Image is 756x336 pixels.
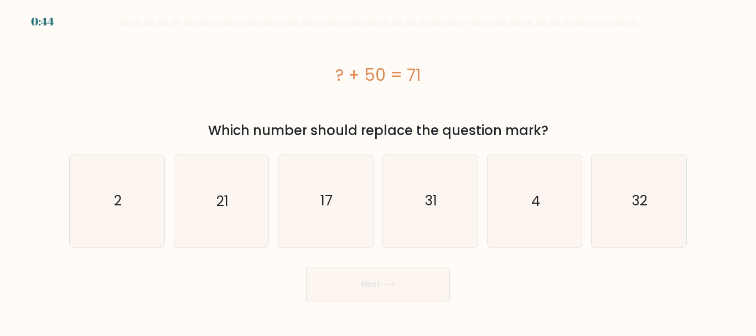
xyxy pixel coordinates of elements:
[320,191,333,210] text: 17
[114,191,122,210] text: 2
[632,191,648,210] text: 32
[31,13,54,30] div: 0:44
[425,191,437,210] text: 31
[69,63,687,87] div: ? + 50 = 71
[531,191,540,210] text: 4
[76,121,680,141] div: Which number should replace the question mark?
[216,191,229,210] text: 21
[306,267,450,302] button: Next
